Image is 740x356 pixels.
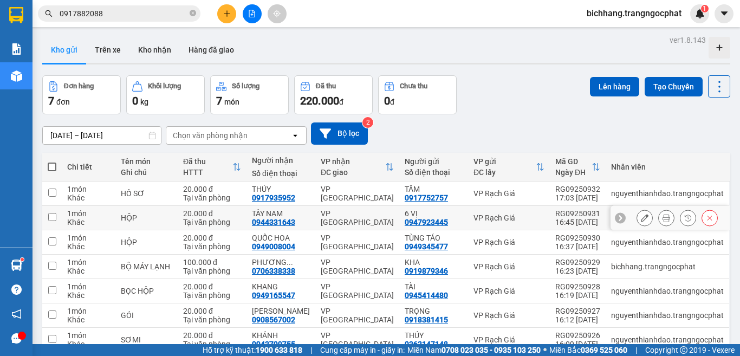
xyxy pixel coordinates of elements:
[121,262,172,271] div: BỘ MÁY LẠNH
[407,344,541,356] span: Miền Nam
[405,291,448,300] div: 0945414480
[67,291,110,300] div: Khác
[555,234,600,242] div: RG09250930
[645,77,703,96] button: Tạo Chuyến
[405,331,463,340] div: THÚY
[140,98,148,106] span: kg
[21,258,24,261] sup: 1
[320,344,405,356] span: Cung cấp máy in - giấy in:
[611,238,724,247] div: nguyenthianhdao.trangngocphat
[555,291,600,300] div: 16:19 [DATE]
[291,131,300,140] svg: open
[273,10,281,17] span: aim
[86,37,129,63] button: Trên xe
[473,335,544,344] div: VP Rạch Giá
[256,346,302,354] strong: 1900 633 818
[310,344,312,356] span: |
[315,153,399,182] th: Toggle SortBy
[183,340,241,348] div: Tại văn phòng
[217,4,236,23] button: plus
[252,193,295,202] div: 0917935952
[252,282,310,291] div: KHANG
[715,4,733,23] button: caret-down
[223,10,231,17] span: plus
[180,37,243,63] button: Hàng đã giao
[183,258,241,267] div: 100.000 đ
[555,267,600,275] div: 16:23 [DATE]
[252,307,310,315] div: KIM ANH
[132,94,138,107] span: 0
[719,9,729,18] span: caret-down
[473,157,536,166] div: VP gửi
[252,242,295,251] div: 0949008004
[405,218,448,226] div: 0947923445
[670,34,706,46] div: ver 1.8.143
[695,9,705,18] img: icon-new-feature
[405,282,463,291] div: TÀI
[321,185,394,202] div: VP [GEOGRAPHIC_DATA]
[121,157,172,166] div: Tên món
[473,262,544,271] div: VP Rạch Giá
[555,193,600,202] div: 17:03 [DATE]
[555,258,600,267] div: RG09250929
[11,70,22,82] img: warehouse-icon
[362,117,373,128] sup: 2
[67,209,110,218] div: 1 món
[549,344,627,356] span: Miền Bắc
[183,193,241,202] div: Tại văn phòng
[183,307,241,315] div: 20.000 đ
[216,94,222,107] span: 7
[473,189,544,198] div: VP Rạch Giá
[578,7,690,20] span: bichhang.trangngocphat
[311,122,368,145] button: Bộ lọc
[252,340,295,348] div: 0943799755
[611,287,724,295] div: nguyenthianhdao.trangngocphat
[121,213,172,222] div: HỘP
[405,193,448,202] div: 0917752757
[252,218,295,226] div: 0944331643
[405,258,463,267] div: KHA
[405,267,448,275] div: 0919879346
[183,267,241,275] div: Tại văn phòng
[321,331,394,348] div: VP [GEOGRAPHIC_DATA]
[555,340,600,348] div: 16:09 [DATE]
[473,238,544,247] div: VP Rạch Giá
[555,331,600,340] div: RG09250926
[316,82,336,90] div: Đã thu
[203,344,302,356] span: Hỗ trợ kỹ thuật:
[405,157,463,166] div: Người gửi
[405,168,463,177] div: Số điện thoại
[9,7,23,23] img: logo-vxr
[183,218,241,226] div: Tại văn phòng
[43,127,161,144] input: Select a date range.
[611,189,724,198] div: nguyenthianhdao.trangngocphat
[252,291,295,300] div: 0949165547
[190,10,196,16] span: close-circle
[11,43,22,55] img: solution-icon
[442,346,541,354] strong: 0708 023 035 - 0935 103 250
[321,258,394,275] div: VP [GEOGRAPHIC_DATA]
[543,348,547,352] span: ⚪️
[252,156,310,165] div: Người nhận
[294,75,373,114] button: Đã thu220.000đ
[611,262,724,271] div: bichhang.trangngocphat
[42,37,86,63] button: Kho gửi
[321,307,394,324] div: VP [GEOGRAPHIC_DATA]
[67,234,110,242] div: 1 món
[183,168,232,177] div: HTTT
[121,189,172,198] div: HỒ SƠ
[555,157,592,166] div: Mã GD
[405,315,448,324] div: 0918381415
[252,185,310,193] div: THÚY
[67,193,110,202] div: Khác
[183,331,241,340] div: 20.000 đ
[555,307,600,315] div: RG09250927
[67,282,110,291] div: 1 món
[64,82,94,90] div: Đơn hàng
[555,218,600,226] div: 16:45 [DATE]
[183,315,241,324] div: Tại văn phòng
[11,309,22,319] span: notification
[635,344,637,356] span: |
[48,94,54,107] span: 7
[339,98,343,106] span: đ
